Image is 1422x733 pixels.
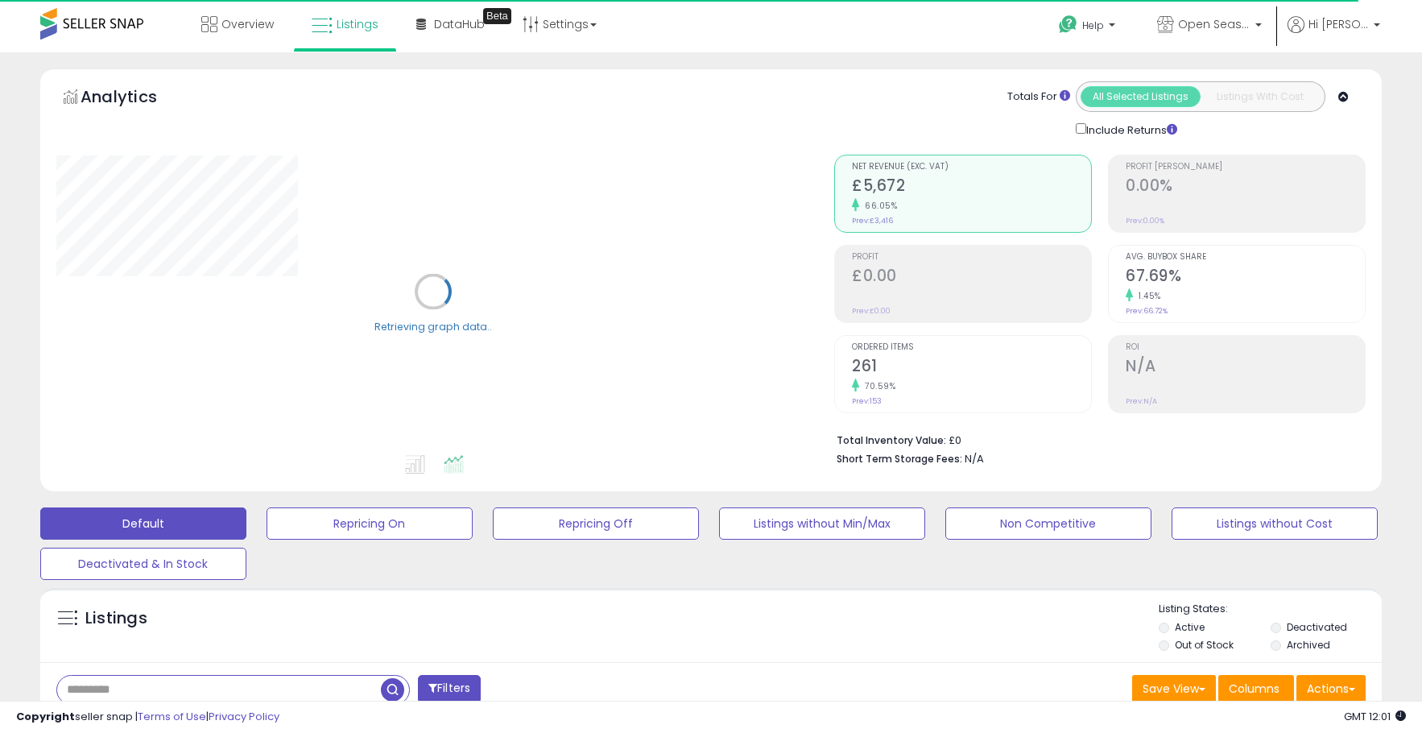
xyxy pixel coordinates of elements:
[1344,709,1406,724] span: 2025-10-14 12:01 GMT
[1126,253,1365,262] span: Avg. Buybox Share
[1126,396,1157,406] small: Prev: N/A
[1046,2,1131,52] a: Help
[1126,357,1365,379] h2: N/A
[852,357,1091,379] h2: 261
[859,380,895,392] small: 70.59%
[493,507,699,540] button: Repricing Off
[85,607,147,630] h5: Listings
[1126,343,1365,352] span: ROI
[945,507,1151,540] button: Non Competitive
[852,343,1091,352] span: Ordered Items
[965,451,984,466] span: N/A
[1126,267,1365,288] h2: 67.69%
[837,452,962,466] b: Short Term Storage Fees:
[1218,675,1294,702] button: Columns
[852,267,1091,288] h2: £0.00
[1175,638,1234,652] label: Out of Stock
[1133,290,1161,302] small: 1.45%
[852,163,1091,172] span: Net Revenue (Exc. VAT)
[852,306,891,316] small: Prev: £0.00
[138,709,206,724] a: Terms of Use
[852,253,1091,262] span: Profit
[1229,681,1279,697] span: Columns
[837,429,1354,449] li: £0
[1288,16,1380,52] a: Hi [PERSON_NAME]
[1172,507,1378,540] button: Listings without Cost
[1126,163,1365,172] span: Profit [PERSON_NAME]
[1064,120,1197,139] div: Include Returns
[81,85,188,112] h5: Analytics
[374,319,492,333] div: Retrieving graph data..
[1200,86,1320,107] button: Listings With Cost
[1175,620,1205,634] label: Active
[1308,16,1369,32] span: Hi [PERSON_NAME]
[1178,16,1250,32] span: Open Seasons
[852,396,882,406] small: Prev: 153
[434,16,485,32] span: DataHub
[1132,675,1216,702] button: Save View
[1007,89,1070,105] div: Totals For
[1296,675,1366,702] button: Actions
[40,548,246,580] button: Deactivated & In Stock
[1287,620,1347,634] label: Deactivated
[483,8,511,24] div: Tooltip anchor
[337,16,378,32] span: Listings
[40,507,246,540] button: Default
[852,176,1091,198] h2: £5,672
[1126,216,1164,226] small: Prev: 0.00%
[1082,19,1104,32] span: Help
[221,16,274,32] span: Overview
[1058,14,1078,35] i: Get Help
[16,710,279,725] div: seller snap | |
[1081,86,1201,107] button: All Selected Listings
[418,675,481,703] button: Filters
[16,709,75,724] strong: Copyright
[859,200,897,212] small: 66.05%
[837,433,946,447] b: Total Inventory Value:
[209,709,279,724] a: Privacy Policy
[1287,638,1330,652] label: Archived
[267,507,473,540] button: Repricing On
[719,507,925,540] button: Listings without Min/Max
[852,216,893,226] small: Prev: £3,416
[1159,602,1382,617] p: Listing States:
[1126,306,1168,316] small: Prev: 66.72%
[1126,176,1365,198] h2: 0.00%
